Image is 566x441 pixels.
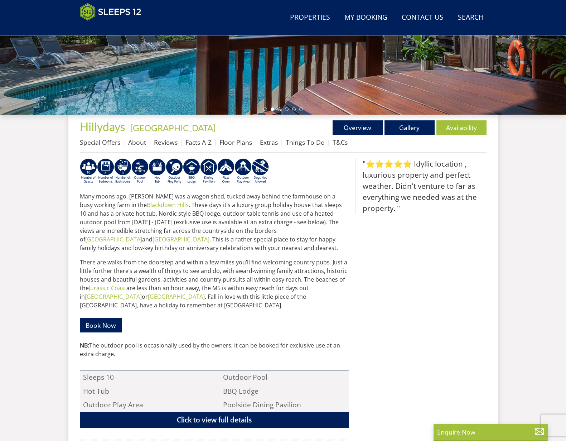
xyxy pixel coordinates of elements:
[220,384,349,398] li: BBQ Lodge
[220,398,349,412] li: Poolside Dining Pavilion
[80,341,89,349] strong: NB:
[252,158,269,184] img: AD_4nXf8SF3i-0Y57PwLC-lHtrhoYAKajOOaXZO8IzWUrzdEhmmc6s1coF2IO1lRidKi5TZsd24_jszkiJOTOwGjM-JThZQ2h...
[436,120,487,135] a: Availability
[287,10,333,26] a: Properties
[76,25,151,31] iframe: Customer reviews powered by Trustpilot
[286,138,325,147] a: Things To Do
[80,384,209,398] li: Hot Tub
[333,138,348,147] a: T&Cs
[131,158,149,184] img: AD_4nXeOeoZYYFbcIrK8VJ-Yel_F5WZAmFlCetvuwxNgd48z_c1TdkEuosSEhAngu0V0Prru5JaX1W-iip4kcDOBRFkhAt4fK...
[437,427,545,437] p: Enquire Now
[80,258,349,310] p: There are walks from the doorstep and within a few miles you’ll find welcoming country pubs. Just...
[80,120,125,134] span: Hillydays
[234,158,252,184] img: AD_4nXfjdDqPkGBf7Vpi6H87bmAUe5GYCbodrAbU4sf37YN55BCjSXGx5ZgBV7Vb9EJZsXiNVuyAiuJUB3WVt-w9eJ0vaBcHg...
[80,120,127,134] a: Hillydays
[80,398,209,412] li: Outdoor Play Area
[114,158,131,184] img: AD_4nXfrQBKCd8QKV6EcyfQTuP1fSIvoqRgLuFFVx4a_hKg6kgxib-awBcnbgLhyNafgZ22QHnlTp2OLYUAOUHgyjOLKJ1AgJ...
[148,293,205,301] a: [GEOGRAPHIC_DATA]
[130,123,216,133] a: [GEOGRAPHIC_DATA]
[80,412,349,428] a: Click to view full details
[85,235,142,243] a: [GEOGRAPHIC_DATA]
[166,158,183,184] img: AD_4nXerl6hXNfrYu2eQtJNDSxmRbgRjFwWwhDm3nBwINHQqkmKsxSQKIzWGRkSPVn45dQq4hWOgzygI47LTDfjAatvBpmoml...
[217,158,234,184] img: AD_4nXeYITetF0kpJzU875M4wZWAQ9oQqBMUqYRnRotKjqHwWM951JsA5VzCrzrlUVNr44jnEM7b3Lnncd2qMuTS0J2QbFTQ0...
[128,138,146,147] a: About
[342,10,390,26] a: My Booking
[80,341,349,358] p: The outdoor pool is occasionally used by the owners; it can be booked for exclusive use at an ext...
[80,3,141,21] img: Sleeps 12
[80,370,209,384] li: Sleeps 10
[384,120,435,135] a: Gallery
[355,158,487,214] blockquote: "⭐⭐⭐⭐⭐ Idyllic location , luxurious property and perfect weather. Didn't venture to far as everyt...
[97,158,114,184] img: AD_4nXckOwbg72652YI4Vak8TSYCk8r8gOZXJ0_12NM9bvHgx0Bw06AOwPKKbi46-dnU8F06gzDEnzWTa34WBO_5QwTH5L-Qn...
[183,158,200,184] img: AD_4nXfdu1WaBqbCvRx5dFd3XGC71CFesPHPPZknGuZzXQvBzugmLudJYyY22b9IpSVlKbnRjXo7AJLKEyhYodtd_Fvedgm5q...
[80,158,97,184] img: AD_4nXcQgnjwHMV6yqAH6lBvK456igwHlOpy6IQkhdX9Fp3R0j0aHizHzINyYaIEk3p4TYWfbQISbQnU3ljn4IREcMNWbTYw0...
[154,138,178,147] a: Reviews
[85,293,142,301] a: [GEOGRAPHIC_DATA]
[80,318,122,332] a: Book Now
[127,123,216,133] span: -
[185,138,212,147] a: Facts A-Z
[220,370,349,384] li: Outdoor Pool
[147,201,189,209] a: Blackdown Hills
[80,192,349,252] p: Many moons ago, [PERSON_NAME] was a wagon shed, tucked away behind the farmhouse on a busy workin...
[153,235,209,243] a: [GEOGRAPHIC_DATA]
[219,138,252,147] a: Floor Plans
[149,158,166,184] img: AD_4nXcpX5uDwed6-YChlrI2BYOgXwgg3aqYHOhRm0XfZB-YtQW2NrmeCr45vGAfVKUq4uWnc59ZmEsEzoF5o39EWARlT1ewO...
[260,138,278,147] a: Extras
[333,120,383,135] a: Overview
[80,138,120,147] a: Special Offers
[200,158,217,184] img: AD_4nXdpajcGuvZ2HsvSbfxNdalBvwUQpZQmzkWQOrzoZDMV1zCst-PoyBS8mmwgLy-cgFFcRZOjfatQi_QdzfS7k6iFju3Br...
[455,10,487,26] a: Search
[399,10,446,26] a: Contact Us
[89,284,126,292] a: Jurassic Coast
